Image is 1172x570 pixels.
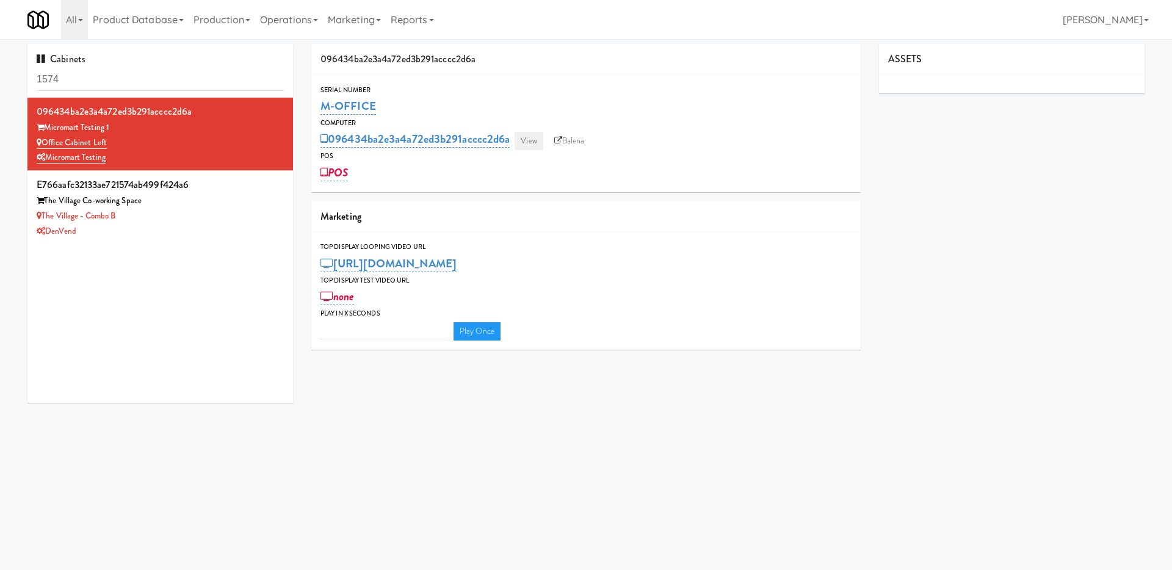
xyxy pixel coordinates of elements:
[37,120,284,135] div: Micromart Testing 1
[37,225,76,237] a: denVend
[454,322,501,341] a: Play Once
[320,150,852,162] div: POS
[37,193,284,209] div: The Village Co-working Space
[37,68,284,91] input: Search cabinets
[27,98,293,171] li: 096434ba2e3a4a72ed3b291acccc2d6aMicromart Testing 1 Office Cabinet LeftMicromart Testing
[320,288,354,305] a: none
[320,308,852,320] div: Play in X seconds
[515,132,543,150] a: View
[320,84,852,96] div: Serial Number
[320,117,852,129] div: Computer
[37,176,284,194] div: e766aafc32133ae721574ab499f424a6
[311,44,861,75] div: 096434ba2e3a4a72ed3b291acccc2d6a
[320,164,348,181] a: POS
[320,275,852,287] div: Top Display Test Video Url
[37,210,115,222] a: The Village - Combo B
[320,241,852,253] div: Top Display Looping Video Url
[320,209,361,223] span: Marketing
[27,171,293,244] li: e766aafc32133ae721574ab499f424a6The Village Co-working Space The Village - Combo BdenVend
[320,255,457,272] a: [URL][DOMAIN_NAME]
[37,52,85,66] span: Cabinets
[37,151,106,164] a: Micromart Testing
[37,103,284,121] div: 096434ba2e3a4a72ed3b291acccc2d6a
[320,98,376,115] a: M-OFFICE
[37,137,107,149] a: Office Cabinet Left
[548,132,591,150] a: Balena
[888,52,922,66] span: ASSETS
[320,131,510,148] a: 096434ba2e3a4a72ed3b291acccc2d6a
[27,9,49,31] img: Micromart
